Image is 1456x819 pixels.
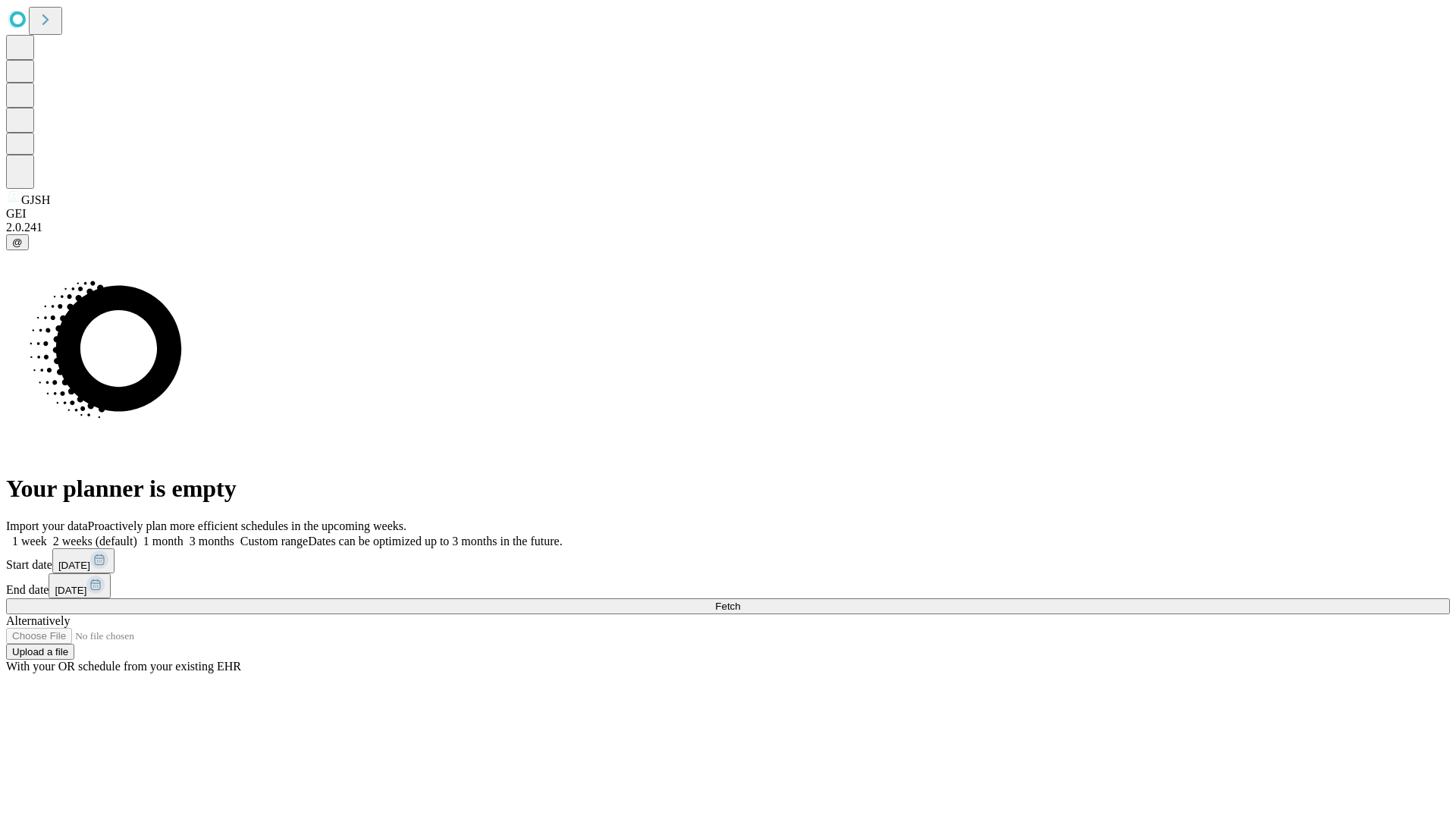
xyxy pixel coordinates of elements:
span: Dates can be optimized up to 3 months in the future. [308,535,562,548]
button: @ [6,234,29,250]
h1: Your planner is empty [6,475,1450,503]
span: Alternatively [6,614,70,627]
div: 2.0.241 [6,221,1450,234]
div: Start date [6,548,1450,573]
span: Import your data [6,519,88,532]
span: Fetch [715,601,740,612]
div: End date [6,573,1450,598]
span: Proactively plan more efficient schedules in the upcoming weeks. [88,519,406,532]
button: Fetch [6,598,1450,614]
span: Custom range [240,535,308,548]
span: With your OR schedule from your existing EHR [6,660,241,673]
span: [DATE] [55,585,86,596]
button: Upload a file [6,644,74,660]
span: GJSH [21,193,50,206]
span: 2 weeks (default) [53,535,137,548]
span: 3 months [190,535,234,548]
span: 1 month [143,535,184,548]
span: [DATE] [58,560,90,571]
span: @ [12,237,23,248]
div: GEI [6,207,1450,221]
button: [DATE] [52,548,115,573]
span: 1 week [12,535,47,548]
button: [DATE] [49,573,111,598]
